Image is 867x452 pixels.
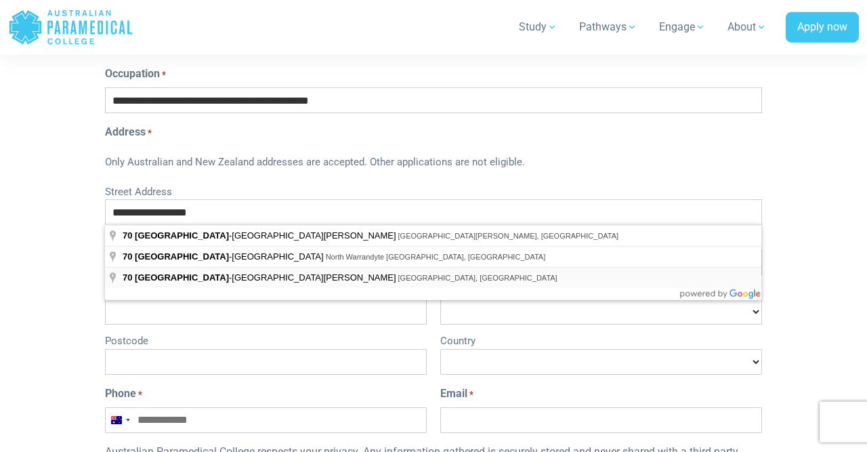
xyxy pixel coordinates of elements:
[105,146,762,181] div: Only Australian and New Zealand addresses are accepted. Other applications are not eligible.
[123,272,398,283] span: -[GEOGRAPHIC_DATA][PERSON_NAME]
[651,8,714,46] a: Engage
[123,272,132,283] span: 70
[123,230,132,241] span: 70
[135,251,229,262] span: [GEOGRAPHIC_DATA]
[440,386,473,402] label: Email
[105,124,762,140] legend: Address
[398,232,619,240] span: [GEOGRAPHIC_DATA][PERSON_NAME], [GEOGRAPHIC_DATA]
[398,274,557,282] span: [GEOGRAPHIC_DATA], [GEOGRAPHIC_DATA]
[8,5,133,49] a: Australian Paramedical College
[105,330,427,349] label: Postcode
[105,386,142,402] label: Phone
[123,251,132,262] span: 70
[135,272,229,283] span: [GEOGRAPHIC_DATA]
[440,330,762,349] label: Country
[135,230,229,241] span: [GEOGRAPHIC_DATA]
[105,66,166,82] label: Occupation
[786,12,859,43] a: Apply now
[719,8,775,46] a: About
[123,251,326,262] span: -[GEOGRAPHIC_DATA]
[326,253,546,261] span: North Warrandyte [GEOGRAPHIC_DATA], [GEOGRAPHIC_DATA]
[106,408,134,432] button: Selected country
[571,8,646,46] a: Pathways
[105,181,762,200] label: Street Address
[123,230,398,241] span: -[GEOGRAPHIC_DATA][PERSON_NAME]
[511,8,566,46] a: Study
